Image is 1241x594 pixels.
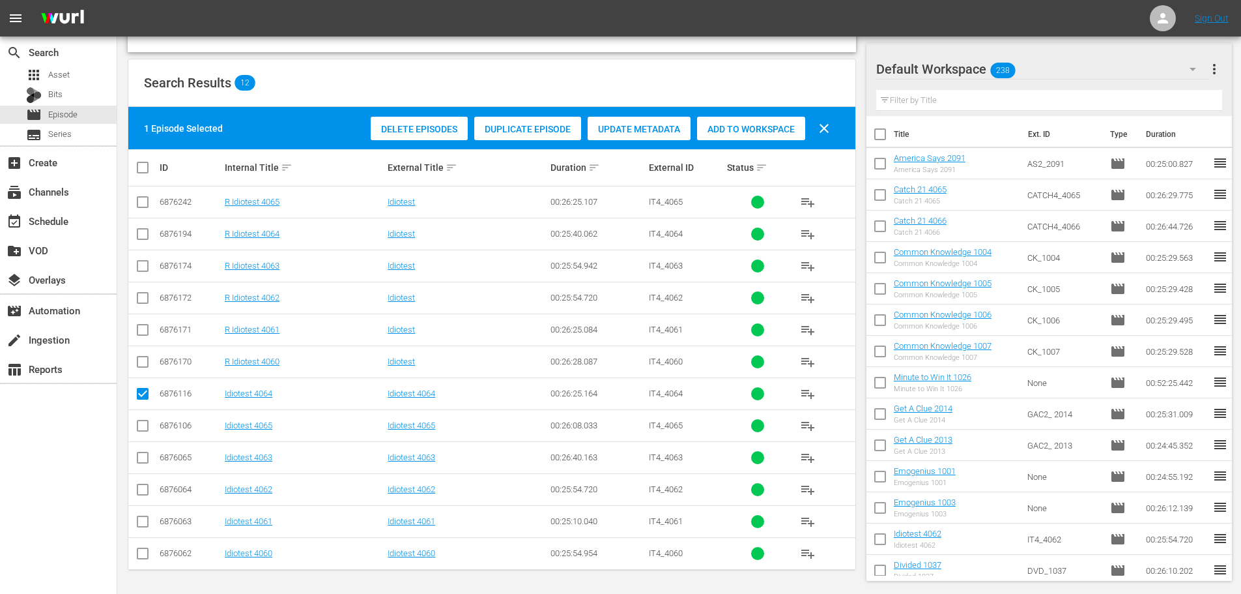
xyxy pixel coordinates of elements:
button: playlist_add [792,250,823,282]
span: Episode [1110,375,1126,391]
a: Divided 1037 [894,560,941,570]
div: 00:25:54.720 [550,484,644,494]
a: Idiotest [388,229,415,239]
td: 00:26:29.775 [1141,179,1212,211]
span: Episode [1110,406,1126,422]
span: Episode [1110,500,1126,516]
a: Emogenius 1003 [894,497,956,507]
a: Idiotest [388,197,415,207]
td: None [1022,367,1105,398]
button: playlist_add [792,378,823,409]
td: 00:26:10.202 [1141,555,1212,586]
span: IT4_4061 [649,325,683,334]
span: reorder [1212,499,1228,515]
th: Ext. ID [1020,116,1103,153]
a: R Idiotest 4063 [225,261,279,271]
a: R Idiotest 4064 [225,229,279,239]
a: Get A Clue 2013 [894,435,952,445]
div: 6876194 [160,229,221,239]
img: ans4CAIJ8jUAAAAAAAAAAAAAAAAAAAAAAAAgQb4GAAAAAAAAAAAAAAAAAAAAAAAAJMjXAAAAAAAAAAAAAAAAAAAAAAAAgAT5G... [31,3,94,34]
span: Episode [1110,312,1126,328]
span: Episode [1110,250,1126,265]
span: IT4_4063 [649,453,683,462]
div: 00:26:08.033 [550,421,644,430]
span: IT4_4062 [649,484,683,494]
a: Idiotest 4061 [225,516,272,526]
a: Idiotest [388,293,415,303]
span: sort [588,162,600,173]
div: 6876062 [160,548,221,558]
th: Type [1102,116,1138,153]
button: Delete Episodes [371,117,468,140]
button: playlist_add [792,410,823,441]
button: more_vert [1206,53,1222,85]
div: 6876174 [160,261,221,271]
a: Common Knowledge 1005 [894,278,991,288]
div: Common Knowledge 1006 [894,322,991,331]
div: Get A Clue 2014 [894,416,952,424]
span: Asset [48,68,70,82]
a: R Idiotest 4061 [225,325,279,334]
span: playlist_add [800,226,816,242]
span: Episode [1110,156,1126,171]
td: 00:24:55.192 [1141,461,1212,492]
span: Add to Workspace [697,124,805,134]
span: Series [26,127,42,143]
div: Catch 21 4065 [894,197,947,205]
td: 00:26:44.726 [1141,211,1212,242]
th: Title [894,116,1020,153]
td: IT4_4062 [1022,524,1105,555]
span: playlist_add [800,290,816,306]
span: Episode [48,108,78,121]
span: event_available [7,214,22,230]
div: 00:25:54.942 [550,261,644,271]
td: 00:52:25.442 [1141,367,1212,398]
span: Episode [1110,563,1126,578]
a: R Idiotest 4065 [225,197,279,207]
button: playlist_add [792,314,823,346]
span: reorder [1212,562,1228,578]
span: reorder [1212,343,1228,359]
div: 6876171 [160,325,221,334]
a: Idiotest 4065 [388,421,435,430]
a: Idiotest 4065 [225,421,272,430]
span: IT4_4061 [649,516,683,526]
span: create_new_folder [7,243,22,259]
span: reorder [1212,312,1228,327]
a: Idiotest [388,357,415,366]
div: 6876063 [160,516,221,526]
div: 6876172 [160,293,221,303]
div: 6876242 [160,197,221,207]
div: Idiotest 4062 [894,541,941,550]
a: Idiotest 4063 [225,453,272,462]
div: Minute to Win It 1026 [894,385,971,393]
a: Idiotest 4060 [388,548,435,558]
td: CK_1007 [1022,336,1105,367]
div: 6876170 [160,357,221,366]
span: Episode [1110,187,1126,203]
div: Catch 21 4066 [894,228,947,237]
td: CK_1005 [1022,273,1105,304]
span: sort [756,162,767,173]
button: clear [808,113,840,144]
div: Common Knowledge 1005 [894,291,991,299]
button: Duplicate Episode [474,117,581,140]
span: Duplicate Episode [474,124,581,134]
span: add_box [7,155,22,171]
td: CK_1006 [1022,304,1105,336]
td: None [1022,492,1105,524]
button: playlist_add [792,442,823,473]
span: clear [816,121,832,136]
td: 00:25:54.720 [1141,524,1212,555]
a: Sign Out [1195,13,1229,23]
td: None [1022,461,1105,492]
a: Get A Clue 2014 [894,404,952,413]
span: reorder [1212,468,1228,484]
div: 00:25:54.720 [550,293,644,303]
div: 00:26:25.107 [550,197,644,207]
span: 12 [235,75,255,91]
span: playlist_add [800,194,816,210]
span: playlist_add [800,418,816,434]
div: 00:26:25.164 [550,389,644,398]
a: R Idiotest 4060 [225,357,279,366]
